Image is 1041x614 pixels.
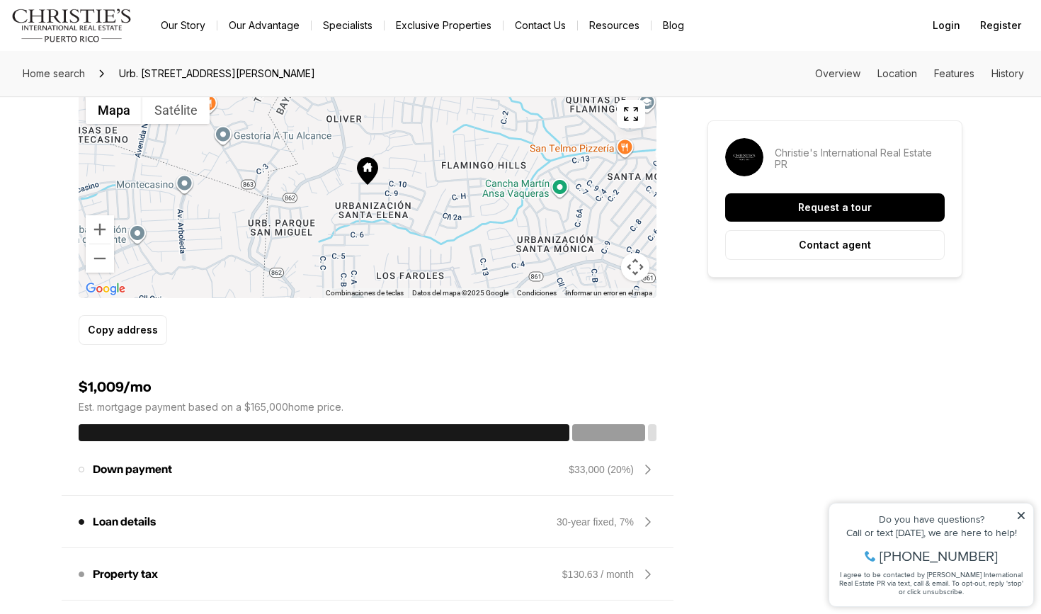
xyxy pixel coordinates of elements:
[86,244,114,273] button: Alejar
[569,462,634,477] div: $33,000 (20%)
[23,67,85,79] span: Home search
[972,11,1030,40] button: Register
[58,67,176,81] span: [PHONE_NUMBER]
[86,96,142,124] button: Mostrar mapa de calles
[17,62,91,85] a: Home search
[93,464,172,475] p: Down payment
[412,289,508,297] span: Datos del mapa ©2025 Google
[725,230,945,260] button: Contact agent
[15,32,205,42] div: Do you have questions?
[11,8,132,42] img: logo
[79,453,656,487] div: Down payment$33,000 (20%)
[326,288,404,298] button: Combinaciones de teclas
[86,215,114,244] button: Acercar
[18,87,202,114] span: I agree to be contacted by [PERSON_NAME] International Real Estate PR via text, call & email. To ...
[815,67,860,79] a: Skip to: Overview
[621,253,649,281] button: Controles de visualización del mapa
[877,67,917,79] a: Skip to: Location
[217,16,311,35] a: Our Advantage
[312,16,384,35] a: Specialists
[385,16,503,35] a: Exclusive Properties
[93,569,158,580] p: Property tax
[924,11,969,40] button: Login
[725,193,945,222] button: Request a tour
[991,67,1024,79] a: Skip to: History
[79,402,656,413] p: Est. mortgage payment based on a $165,000 home price.
[79,379,656,396] h4: $1,009/mo
[504,16,577,35] button: Contact Us
[933,20,960,31] span: Login
[652,16,695,35] a: Blog
[149,16,217,35] a: Our Story
[980,20,1021,31] span: Register
[565,289,652,297] a: Informar un error en el mapa
[562,567,634,581] div: $130.63 / month
[88,324,158,336] p: Copy address
[93,516,156,528] p: Loan details
[557,515,634,529] div: 30-year fixed, 7%
[79,315,167,345] button: Copy address
[79,557,656,591] div: Property tax$130.63 / month
[82,280,129,298] a: Abrir esta área en Google Maps (se abre en una ventana nueva)
[82,280,129,298] img: Google
[815,68,1024,79] nav: Page section menu
[799,239,871,251] p: Contact agent
[15,45,205,55] div: Call or text [DATE], we are here to help!
[934,67,974,79] a: Skip to: Features
[578,16,651,35] a: Resources
[79,505,656,539] div: Loan details30-year fixed, 7%
[142,96,210,124] button: Mostrar imágenes satelitales
[517,289,557,297] a: Condiciones (se abre en una nueva pestaña)
[798,202,872,213] p: Request a tour
[775,147,945,170] p: Christie's International Real Estate PR
[113,62,321,85] span: Urb. [STREET_ADDRESS][PERSON_NAME]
